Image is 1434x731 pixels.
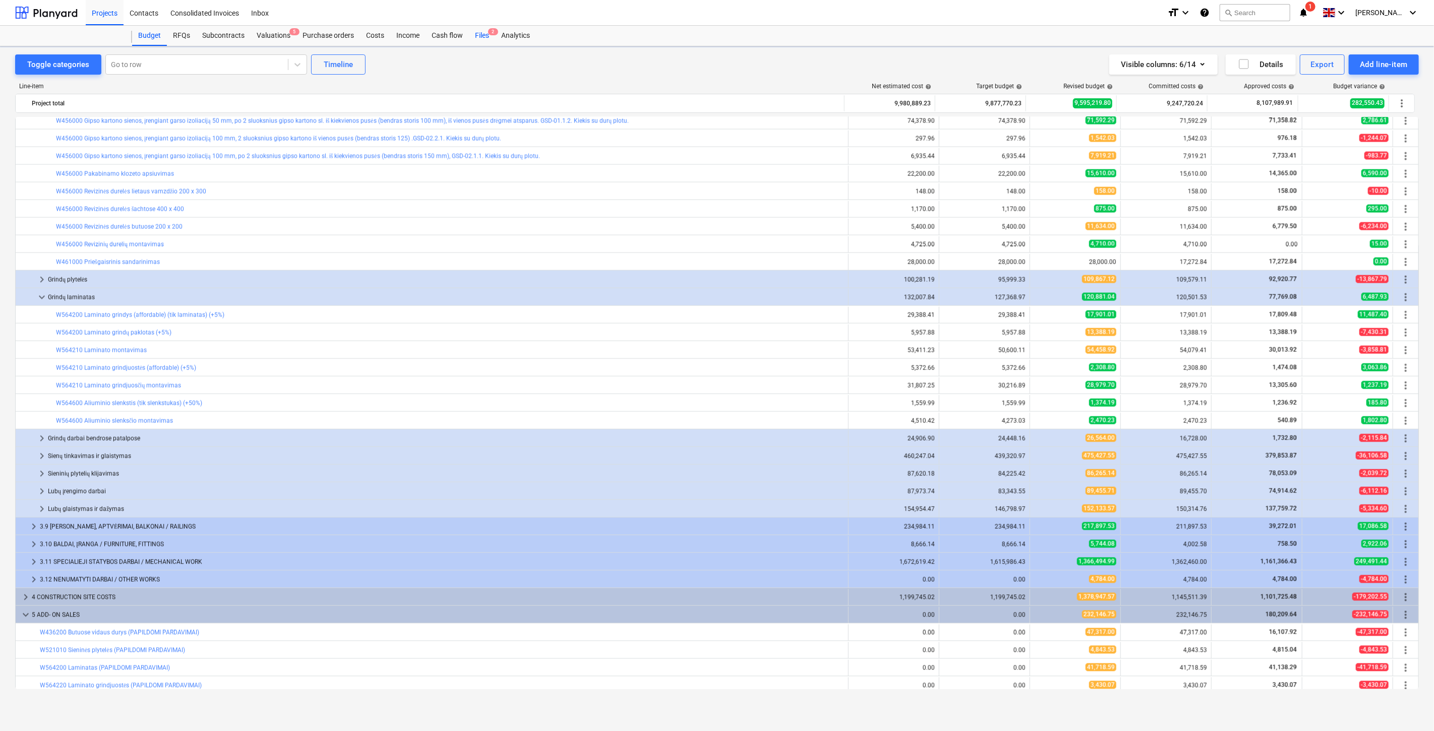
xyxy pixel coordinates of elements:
div: 9,247,720.24 [1121,95,1203,111]
div: 4,725.00 [943,241,1026,248]
span: More actions [1400,380,1412,392]
span: More actions [1400,221,1412,233]
div: 74,378.90 [943,117,1026,125]
span: More actions [1400,150,1412,162]
button: Export [1300,54,1345,75]
a: Valuations5 [251,26,296,46]
div: Costs [360,26,390,46]
div: 234,984.11 [853,523,935,530]
span: 54,458.92 [1086,346,1116,354]
span: help [923,84,931,90]
i: keyboard_arrow_down [1179,7,1191,19]
div: 132,007.84 [853,294,935,301]
span: 14,365.00 [1268,170,1298,177]
span: 3,063.86 [1361,363,1389,372]
span: 89,455.71 [1086,487,1116,495]
div: Grindų laminatas [48,289,844,306]
span: keyboard_arrow_right [36,274,48,286]
span: -5,334.60 [1359,505,1389,513]
span: More actions [1400,203,1412,215]
div: 8,666.14 [943,541,1026,548]
div: 3.10 BALDAI, ĮRANGA / FURNITURE, FITTINGS [40,536,844,553]
span: 6,487.93 [1361,293,1389,301]
span: 11,634.00 [1086,222,1116,230]
span: keyboard_arrow_right [20,591,32,603]
div: 95,999.33 [943,276,1026,283]
div: 17,272.84 [1125,259,1207,266]
a: Analytics [495,26,536,46]
span: More actions [1400,327,1412,339]
a: W456000 Revizinių durelių montavimas [56,241,164,248]
a: W456000 Revizinės durelės šachtose 400 x 400 [56,206,184,213]
div: 297.96 [943,135,1026,142]
i: Knowledge base [1200,7,1210,19]
span: 109,867.12 [1082,275,1116,283]
div: 109,579.11 [1125,276,1207,283]
div: Export [1311,58,1334,71]
a: W461000 Priešgaisrinis sandarinimas [56,259,160,266]
div: 5,400.00 [853,223,935,230]
span: More actions [1400,168,1412,180]
div: 460,247.04 [853,453,935,460]
span: 6,779.50 [1272,223,1298,230]
span: 379,853.87 [1265,452,1298,459]
span: More actions [1400,627,1412,639]
div: 7,919.21 [1125,153,1207,160]
span: -7,430.31 [1359,328,1389,336]
span: 39,272.01 [1268,523,1298,530]
div: 3.9 [PERSON_NAME], APTVĖRIMAI, BALKONAI / RAILINGS [40,519,844,535]
span: 758.50 [1277,540,1298,547]
div: 5,957.88 [943,329,1026,336]
div: Sieninių plytelių klijavimas [48,466,844,482]
div: 1,170.00 [853,206,935,213]
button: Timeline [311,54,366,75]
a: W456000 Gipso kartono sienos, įrengiant garso izoliaciją 100 mm, po 2 sluoksnius gipso kartono sl... [56,153,540,160]
span: 5,744.08 [1089,540,1116,548]
a: W564200 Laminatas (PAPILDOMI PARDAVIMAI) [40,664,170,672]
span: 1,732.80 [1272,435,1298,442]
div: Toggle categories [27,58,89,71]
span: 28,979.70 [1086,381,1116,389]
div: 28,000.00 [1034,259,1116,266]
div: 24,906.90 [853,435,935,442]
div: 29,388.41 [853,312,935,319]
span: More actions [1400,344,1412,356]
span: 249,491.44 [1354,558,1389,566]
span: 120,881.04 [1082,293,1116,301]
span: More actions [1400,556,1412,568]
a: W564210 Laminato montavimas [56,347,147,354]
span: More actions [1400,503,1412,515]
span: 540.89 [1277,417,1298,424]
span: 7,919.21 [1089,152,1116,160]
span: keyboard_arrow_right [36,450,48,462]
div: 234,984.11 [943,523,1026,530]
i: keyboard_arrow_down [1335,7,1347,19]
span: -3,858.81 [1359,346,1389,354]
span: 86,265.14 [1086,469,1116,477]
div: 148.00 [943,188,1026,195]
div: Purchase orders [296,26,360,46]
div: Target budget [976,83,1022,90]
span: -2,039.72 [1359,469,1389,477]
div: 5,957.88 [853,329,935,336]
div: 71,592.29 [1125,117,1207,125]
div: 5,372.66 [853,364,935,372]
div: 50,600.11 [943,347,1026,354]
a: W564210 Laminato grindjuostės (affordable) (+5%) [56,364,196,372]
span: help [1286,84,1294,90]
div: 29,388.41 [943,312,1026,319]
span: More actions [1400,115,1412,127]
span: [PERSON_NAME] [1355,9,1406,17]
div: 28,000.00 [943,259,1026,266]
span: keyboard_arrow_down [20,609,32,621]
i: notifications [1298,7,1308,19]
span: 1,802.80 [1361,416,1389,424]
i: format_size [1167,7,1179,19]
div: 297.96 [853,135,935,142]
div: 28,000.00 [853,259,935,266]
span: 1,366,494.99 [1077,558,1116,566]
span: 26,564.00 [1086,434,1116,442]
span: 5 [289,28,300,35]
div: 5,400.00 [943,223,1026,230]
